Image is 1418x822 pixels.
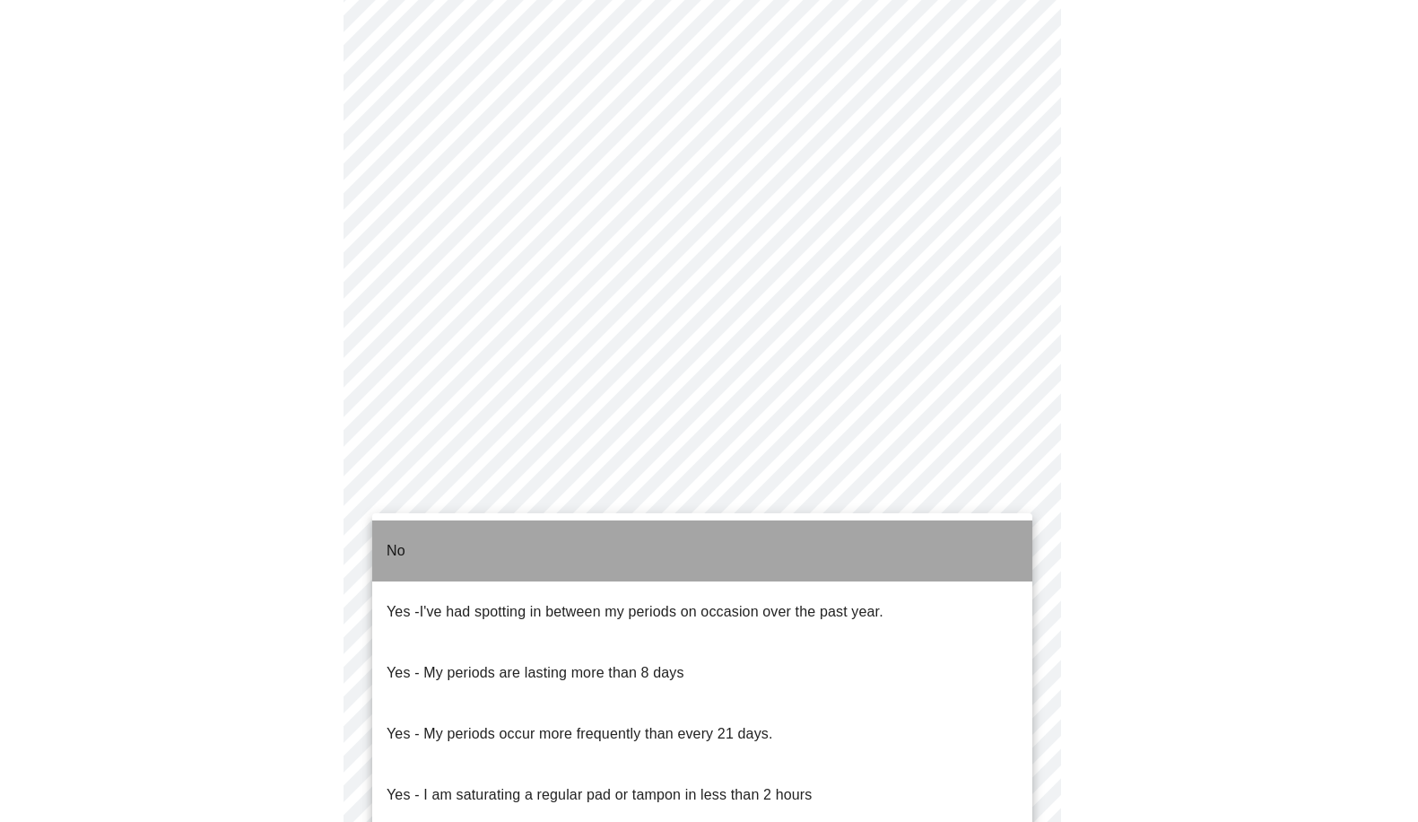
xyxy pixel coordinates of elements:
p: No [387,540,405,562]
p: Yes - My periods occur more frequently than every 21 days. [387,723,773,745]
p: Yes - My periods are lasting more than 8 days [387,662,684,684]
p: Yes - I am saturating a regular pad or tampon in less than 2 hours [387,784,812,806]
span: I've had spotting in between my periods on occasion over the past year. [420,604,883,619]
p: Yes - [387,601,883,623]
